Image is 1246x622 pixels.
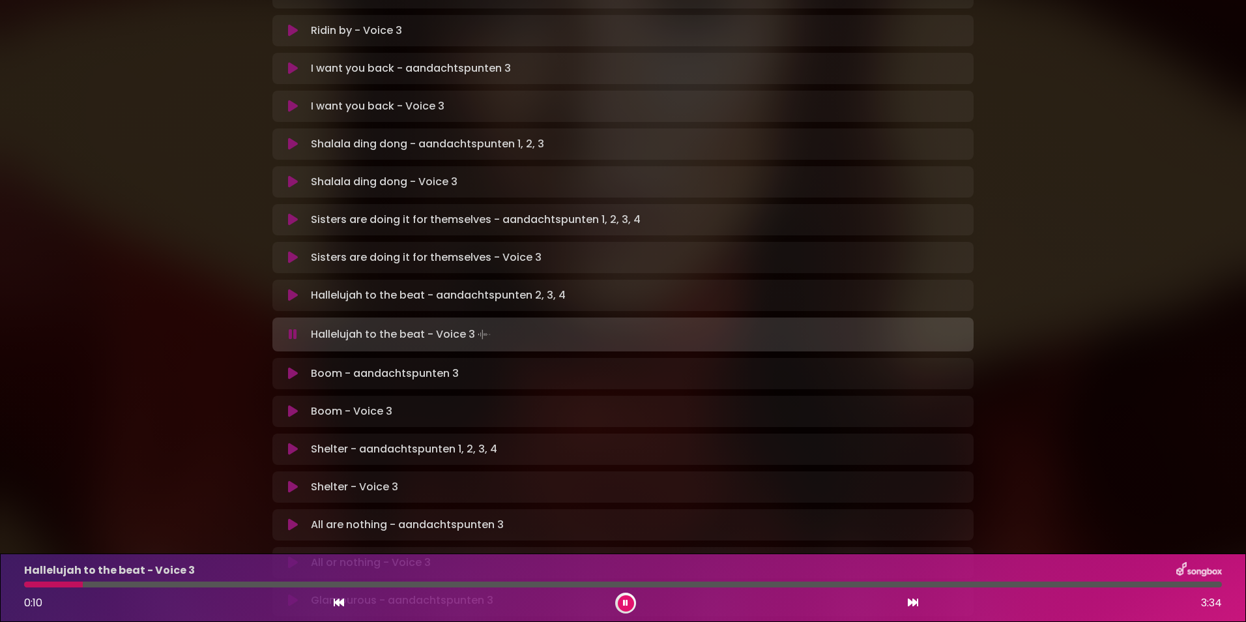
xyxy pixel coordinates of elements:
p: Hallelujah to the beat - aandachtspunten 2, 3, 4 [311,288,566,303]
img: songbox-logo-white.png [1176,562,1222,579]
p: Sisters are doing it for themselves - Voice 3 [311,250,542,265]
p: Hallelujah to the beat - Voice 3 [311,325,493,344]
span: 3:34 [1201,595,1222,611]
p: I want you back - aandachtspunten 3 [311,61,511,76]
p: Shelter - Voice 3 [311,479,398,495]
p: I want you back - Voice 3 [311,98,444,114]
p: Shalala ding dong - aandachtspunten 1, 2, 3 [311,136,544,152]
p: Sisters are doing it for themselves - aandachtspunten 1, 2, 3, 4 [311,212,641,228]
p: Ridin by - Voice 3 [311,23,402,38]
p: All are nothing - aandachtspunten 3 [311,517,504,533]
p: Shelter - aandachtspunten 1, 2, 3, 4 [311,441,497,457]
img: waveform4.gif [475,325,493,344]
p: Boom - Voice 3 [311,404,392,419]
span: 0:10 [24,595,42,610]
p: Hallelujah to the beat - Voice 3 [24,563,195,578]
p: Boom - aandachtspunten 3 [311,366,459,381]
p: Shalala ding dong - Voice 3 [311,174,457,190]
